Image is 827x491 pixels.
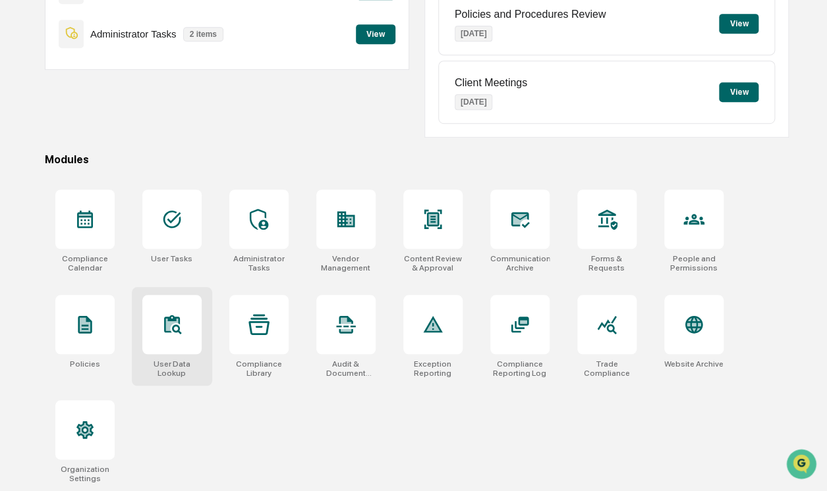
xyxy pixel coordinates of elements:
[356,27,395,39] a: View
[90,28,177,39] p: Administrator Tasks
[224,105,240,120] button: Start new chat
[316,254,376,272] div: Vendor Management
[45,153,789,166] div: Modules
[455,77,527,89] p: Client Meetings
[229,359,289,378] div: Compliance Library
[719,82,758,102] button: View
[490,254,550,272] div: Communications Archive
[131,223,159,233] span: Pylon
[8,161,90,184] a: 🖐️Preclearance
[45,101,216,114] div: Start new chat
[55,465,115,483] div: Organization Settings
[55,254,115,272] div: Compliance Calendar
[183,27,223,41] p: 2 items
[356,24,395,44] button: View
[70,359,100,369] div: Policies
[151,254,192,263] div: User Tasks
[316,359,376,378] div: Audit & Document Logs
[455,26,493,41] p: [DATE]
[26,166,85,179] span: Preclearance
[490,359,550,378] div: Compliance Reporting Log
[13,192,24,203] div: 🔎
[93,222,159,233] a: Powered byPylon
[13,101,37,124] img: 1746055101610-c473b297-6a78-478c-a979-82029cc54cd1
[403,359,463,378] div: Exception Reporting
[8,186,88,209] a: 🔎Data Lookup
[229,254,289,272] div: Administrator Tasks
[664,359,724,369] div: Website Archive
[719,14,758,34] button: View
[785,448,820,483] iframe: Open customer support
[45,114,167,124] div: We're available if you need us!
[96,167,106,178] div: 🗄️
[13,28,240,49] p: How can we help?
[577,254,637,272] div: Forms & Requests
[455,94,493,110] p: [DATE]
[664,254,724,272] div: People and Permissions
[403,254,463,272] div: Content Review & Approval
[577,359,637,378] div: Trade Compliance
[13,167,24,178] div: 🖐️
[90,161,169,184] a: 🗄️Attestations
[109,166,163,179] span: Attestations
[142,359,202,378] div: User Data Lookup
[455,9,606,20] p: Policies and Procedures Review
[26,191,83,204] span: Data Lookup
